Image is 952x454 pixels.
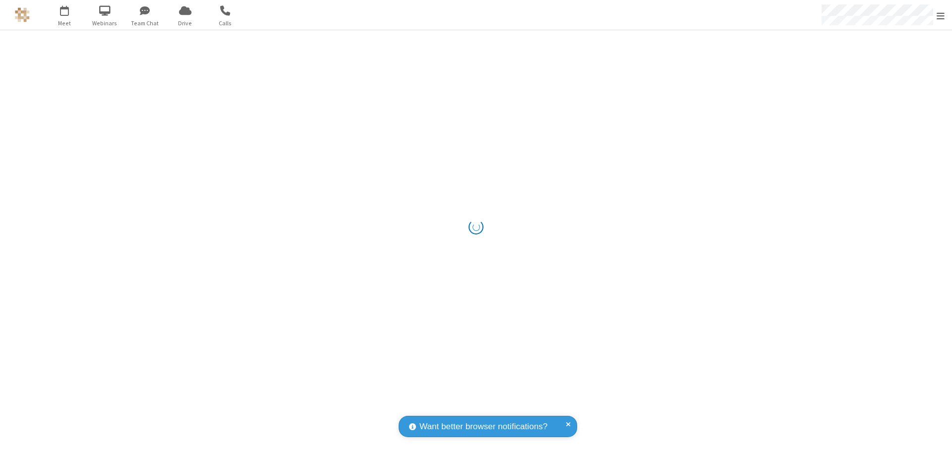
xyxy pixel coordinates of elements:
[207,19,244,28] span: Calls
[86,19,123,28] span: Webinars
[419,420,547,433] span: Want better browser notifications?
[15,7,30,22] img: QA Selenium DO NOT DELETE OR CHANGE
[126,19,164,28] span: Team Chat
[167,19,204,28] span: Drive
[46,19,83,28] span: Meet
